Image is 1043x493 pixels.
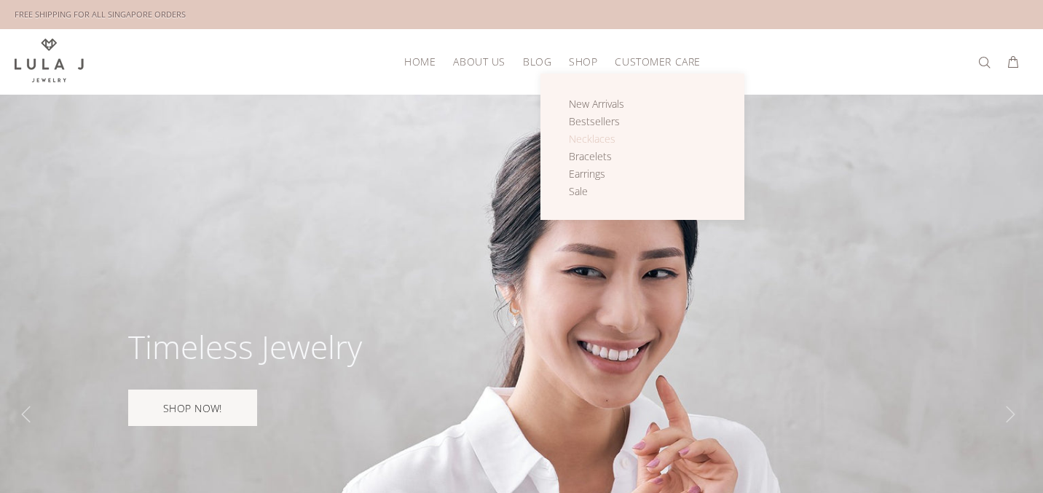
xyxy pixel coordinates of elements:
[404,56,436,67] span: HOME
[569,113,641,130] a: Bestsellers
[569,183,641,200] a: Sale
[569,148,641,165] a: Bracelets
[444,50,513,73] a: ABOUT US
[569,130,641,148] a: Necklaces
[453,56,505,67] span: ABOUT US
[395,50,444,73] a: HOME
[560,50,606,73] a: SHOP
[569,167,605,181] span: Earrings
[569,149,612,163] span: Bracelets
[569,56,597,67] span: SHOP
[569,97,624,111] span: New Arrivals
[615,56,700,67] span: CUSTOMER CARE
[514,50,560,73] a: BLOG
[569,132,615,146] span: Necklaces
[523,56,551,67] span: BLOG
[128,390,257,426] a: SHOP NOW!
[569,114,620,128] span: Bestsellers
[569,184,588,198] span: Sale
[569,95,641,113] a: New Arrivals
[15,7,186,23] div: FREE SHIPPING FOR ALL SINGAPORE ORDERS
[128,331,362,363] div: Timeless Jewelry
[569,165,641,183] a: Earrings
[606,50,700,73] a: CUSTOMER CARE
